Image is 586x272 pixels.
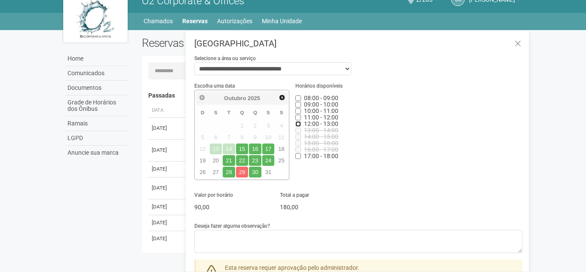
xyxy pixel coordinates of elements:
span: Segunda [214,110,218,115]
a: LGPD [65,131,129,146]
label: Horários disponíveis [295,82,343,90]
span: Horário indisponível [304,140,338,147]
a: Documentos [65,81,129,95]
span: 2 [249,120,261,131]
span: 4 [275,120,288,131]
a: 28 [223,167,235,177]
span: 13 [210,144,222,154]
a: 17 [262,144,275,154]
input: 13:00 - 14:00 [295,128,301,133]
span: 7 [223,132,235,143]
h4: Passadas [148,92,517,99]
th: Área ou Serviço [183,104,431,118]
td: [DATE] [148,199,183,215]
span: 5 [196,132,209,143]
a: Home [65,52,129,66]
a: Grade de Horários dos Ônibus [65,95,129,116]
input: 11:00 - 12:00 [295,115,301,120]
td: Área Coffee Break (Pré-Função) Bloco 2 [183,161,431,177]
span: Quarta [240,110,244,115]
input: 15:00 - 16:00 [295,141,301,146]
span: Horário indisponível [304,127,338,134]
td: [DATE] [148,139,183,161]
a: 25 [275,155,288,166]
span: Sábado [280,110,283,115]
span: Horário indisponível [304,107,338,114]
span: 12 [196,144,209,154]
a: Próximo [277,92,287,102]
input: 10:00 - 11:00 [295,108,301,114]
span: Horário indisponível [304,153,338,159]
a: 19 [196,155,209,166]
a: Autorizações [217,15,252,27]
a: Anuncie sua marca [65,146,129,160]
a: Comunicados [65,66,129,81]
td: Sala de Reunião Interna 2 Bloco 2 (até 30 pessoas) [183,215,431,231]
input: 14:00 - 15:00 [295,134,301,140]
span: Outubro [224,95,246,101]
td: Sala de Reunião Interna 2 Bloco 2 (até 30 pessoas) [183,177,431,199]
a: 23 [249,155,261,166]
h3: [GEOGRAPHIC_DATA] [194,39,522,48]
a: 30 [249,167,261,177]
span: Horário indisponível [304,146,338,153]
span: Sexta [267,110,270,115]
td: [DATE] [148,161,183,177]
span: 6 [210,132,222,143]
span: 8 [236,132,249,143]
a: 18 [275,144,288,154]
td: Sala de Reunião Interna 2 Bloco 2 (até 30 pessoas) [183,199,431,215]
td: Sala de Reunião Interna 2 Bloco 2 (até 30 pessoas) [183,231,431,247]
span: 10 [262,132,275,143]
input: 17:00 - 18:00 [295,153,301,159]
input: 16:00 - 17:00 [295,147,301,153]
p: 180,00 [280,203,352,211]
a: Ramais [65,116,129,131]
span: Anterior [199,94,206,101]
span: 1 [236,120,249,131]
a: 21 [223,155,235,166]
label: Deseja fazer alguma observação? [194,222,270,230]
label: Escolha uma data [194,82,235,90]
a: 26 [196,167,209,177]
a: Anterior [197,92,207,102]
a: 29 [236,167,249,177]
span: 11 [275,132,288,143]
a: Chamados [144,15,173,27]
span: Horário indisponível [304,114,338,121]
span: 9 [249,132,261,143]
th: Data [148,104,183,118]
span: Terça [227,110,230,115]
span: Horário indisponível [304,133,338,140]
td: [DATE] [148,231,183,247]
a: 22 [236,155,249,166]
label: Selecione a área ou serviço [194,55,256,62]
a: 16 [249,144,261,154]
input: 12:00 - 13:00 [295,121,301,127]
p: 90,00 [194,203,267,211]
input: 08:00 - 09:00 [295,95,301,101]
td: Sala de Reunião Interna 2 Bloco 2 (até 30 pessoas) [183,117,431,139]
a: Minha Unidade [262,15,302,27]
span: Quinta [253,110,257,115]
label: Valor por horário [194,191,233,199]
h2: Reservas [142,37,326,49]
span: Domingo [201,110,204,115]
td: [DATE] [148,215,183,231]
a: 24 [262,155,275,166]
input: 09:00 - 10:00 [295,102,301,107]
span: Próximo [279,94,285,101]
span: Horário indisponível [304,101,338,108]
td: Área Coffee Break (Pré-Função) Bloco 2 [183,139,431,161]
td: [DATE] [148,177,183,199]
span: 2025 [248,95,260,101]
a: 27 [210,167,222,177]
span: 14 [223,144,235,154]
a: Reservas [182,15,208,27]
span: 3 [262,120,275,131]
span: Horário indisponível [304,95,338,101]
td: [DATE] [148,117,183,139]
a: 31 [262,167,275,177]
label: Total a pagar [280,191,309,199]
span: Horário indisponível [304,120,338,127]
